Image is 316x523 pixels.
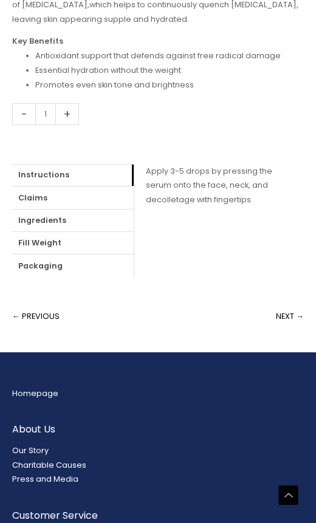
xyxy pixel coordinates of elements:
a: Homepage [12,388,58,398]
strong: Key Benefits [12,36,63,46]
a: Fill Weight [12,232,134,254]
input: Product quantity [35,103,56,125]
a: Packaging [12,255,134,276]
h2: Customer Service [12,508,304,523]
h2: About Us [12,422,304,437]
li: Promotes even skin tone and brightness [35,78,304,92]
a: Instructions [12,164,134,186]
nav: About Us [12,443,304,487]
a: ← PREVIOUS [12,304,60,329]
nav: Menu [12,386,304,401]
a: - [12,103,35,125]
p: Apply 3-5 drops by pressing the serum onto the face, neck, and decolletage with fingertips. [146,164,292,207]
li: Essential hydration without the weight [35,63,304,78]
a: NEXT → [276,304,304,329]
a: Press and Media [12,474,78,484]
a: Claims [12,186,134,208]
a: + [56,103,79,125]
a: Ingredients [12,210,134,231]
a: Charitable Causes [12,460,86,470]
li: Antioxidant support that defends against free radical damage [35,49,304,63]
a: Our Story [12,445,49,456]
